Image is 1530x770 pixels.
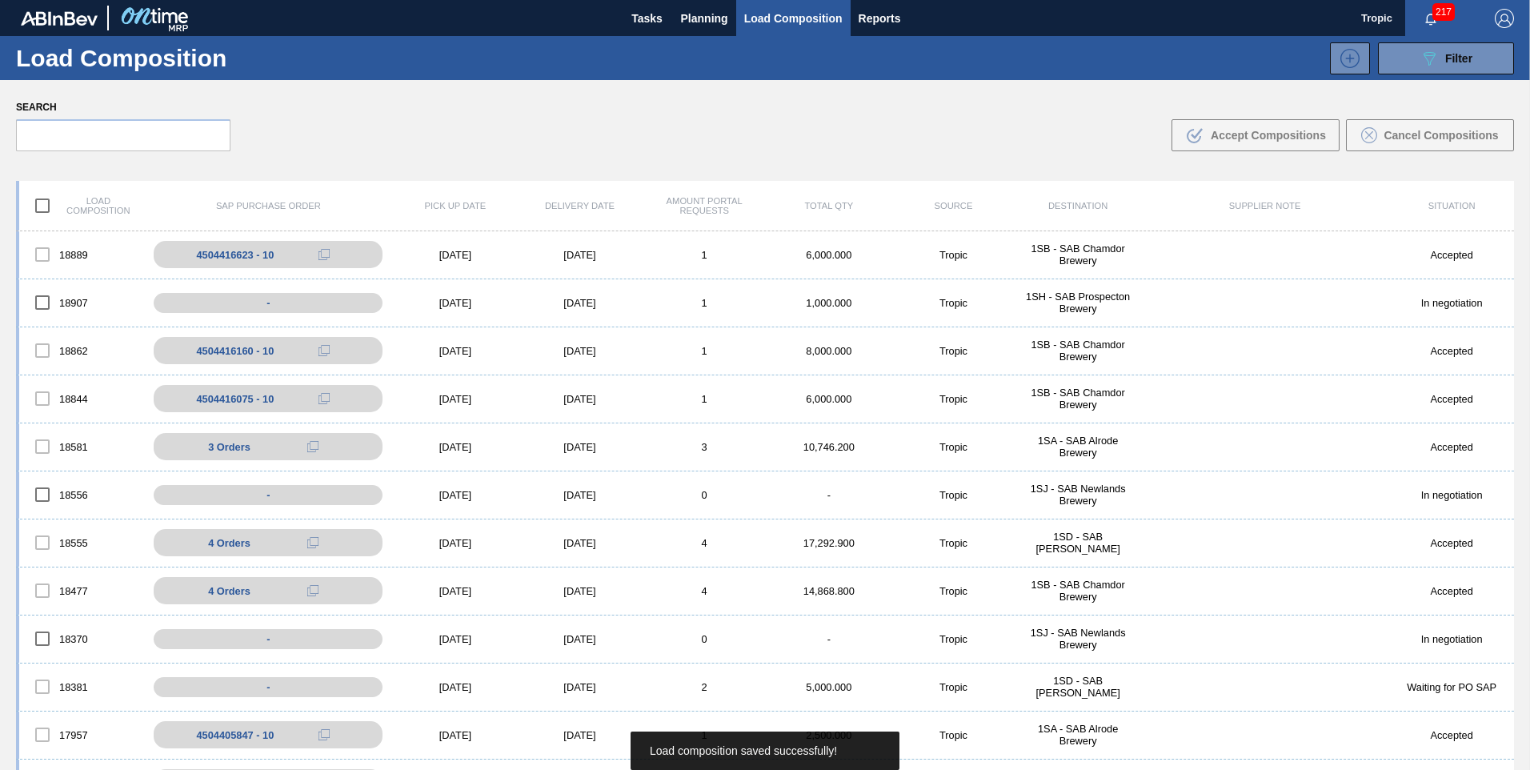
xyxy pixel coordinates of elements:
div: 1SB - SAB Chamdor Brewery [1015,579,1140,603]
div: [DATE] [518,249,643,261]
div: Copy [297,581,329,600]
div: [DATE] [393,489,518,501]
div: [DATE] [393,345,518,357]
div: Copy [308,341,340,360]
div: Load composition [19,189,144,223]
div: 18477 [19,574,144,608]
div: Total Qty [767,201,891,211]
img: TNhmsLtSVTkK8tSr43FrP2fwEKptu5GPRR3wAAAABJRU5ErkJggg== [21,11,98,26]
h1: Load Composition [16,49,280,67]
div: Accepted [1389,729,1514,741]
div: [DATE] [518,537,643,549]
div: 0 [642,633,767,645]
div: - [767,633,891,645]
div: 18581 [19,430,144,463]
div: Copy [297,533,329,552]
div: Copy [297,437,329,456]
div: Tropic [891,681,1016,693]
div: Source [891,201,1016,211]
div: 18381 [19,670,144,704]
div: 3 [642,441,767,453]
div: 1SD - SAB Rosslyn Brewery [1015,531,1140,555]
button: Filter [1378,42,1514,74]
div: 6,000.000 [767,249,891,261]
div: [DATE] [518,441,643,453]
div: Tropic [891,585,1016,597]
div: Accepted [1389,585,1514,597]
div: 18370 [19,622,144,656]
div: [DATE] [518,585,643,597]
div: 1SJ - SAB Newlands Brewery [1015,627,1140,651]
span: Filter [1445,52,1472,65]
div: 1SA - SAB Alrode Brewery [1015,435,1140,459]
div: Tropic [891,345,1016,357]
div: 18844 [19,382,144,415]
div: [DATE] [393,729,518,741]
div: 1,000.000 [767,297,891,309]
div: [DATE] [393,441,518,453]
div: 18556 [19,478,144,511]
div: 17957 [19,718,144,752]
div: 4504416160 - 10 [196,345,274,357]
div: 18555 [19,526,144,559]
div: 18862 [19,334,144,367]
div: [DATE] [518,633,643,645]
div: 4504416075 - 10 [196,393,274,405]
div: 8,000.000 [767,345,891,357]
div: - [154,485,382,505]
div: [DATE] [518,345,643,357]
div: 1 [642,249,767,261]
div: Tropic [891,441,1016,453]
div: Destination [1015,201,1140,211]
div: Accepted [1389,537,1514,549]
div: [DATE] [393,537,518,549]
div: - [767,489,891,501]
div: Tropic [891,729,1016,741]
span: 3 Orders [208,441,250,453]
span: Load Composition [744,9,843,28]
div: 1SB - SAB Chamdor Brewery [1015,339,1140,363]
button: Notifications [1405,7,1456,30]
div: - [154,677,382,697]
div: [DATE] [518,393,643,405]
div: Copy [308,725,340,744]
div: Tropic [891,633,1016,645]
div: In negotiation [1389,297,1514,309]
button: Cancel Compositions [1346,119,1514,151]
div: [DATE] [518,681,643,693]
div: [DATE] [518,729,643,741]
div: Delivery Date [518,201,643,211]
div: 18907 [19,286,144,319]
div: [DATE] [393,393,518,405]
div: 1 [642,345,767,357]
div: 4504416623 - 10 [196,249,274,261]
button: Accept Compositions [1172,119,1340,151]
div: In negotiation [1389,489,1514,501]
div: Accepted [1389,393,1514,405]
div: Accepted [1389,249,1514,261]
span: 4 Orders [208,537,250,549]
div: 1SB - SAB Chamdor Brewery [1015,243,1140,267]
img: Logout [1495,9,1514,28]
div: 4 [642,537,767,549]
div: [DATE] [393,681,518,693]
div: 0 [642,489,767,501]
div: [DATE] [518,297,643,309]
div: 6,000.000 [767,393,891,405]
div: Waiting for PO SAP [1389,681,1514,693]
div: [DATE] [393,249,518,261]
span: 4 Orders [208,585,250,597]
div: [DATE] [393,585,518,597]
div: Pick up Date [393,201,518,211]
div: 1 [642,297,767,309]
span: 217 [1432,3,1455,21]
span: Cancel Compositions [1384,129,1498,142]
div: 1SH - SAB Prospecton Brewery [1015,291,1140,315]
div: [DATE] [518,489,643,501]
div: Tropic [891,249,1016,261]
div: Accepted [1389,441,1514,453]
div: 4504405847 - 10 [196,729,274,741]
div: Tropic [891,489,1016,501]
div: In negotiation [1389,633,1514,645]
div: 4 [642,585,767,597]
